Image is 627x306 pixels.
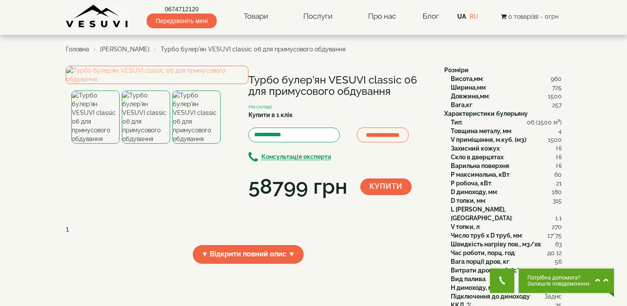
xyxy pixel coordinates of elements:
div: : [451,275,562,283]
span: 270 [552,222,562,231]
div: : [451,135,562,144]
span: 960 [551,74,562,83]
div: : [451,257,562,266]
b: D топки, мм [451,197,485,204]
b: Консультація експерта [262,154,331,161]
span: 1500 [548,92,562,101]
b: Висота,мм [451,75,483,82]
b: Вид палива [451,276,486,282]
span: Потрібна допомога? [527,275,590,281]
span: 1500 [548,135,562,144]
div: : [451,92,562,101]
small: На складі [248,104,272,110]
b: Тип [451,119,462,126]
div: : [451,205,562,222]
a: RU [469,13,478,20]
div: : [451,249,562,257]
span: 17*75 [547,231,562,240]
span: Заднє [544,292,562,301]
b: Товщина металу, мм [451,128,511,135]
img: Турбо булер'ян VESUVI classic 06 для примусового обдування [66,66,248,84]
div: : [451,118,562,127]
b: Розміри [444,67,469,74]
span: Ні [556,161,562,170]
b: P робоча, кВт [451,180,491,187]
span: 180 [552,188,562,196]
div: : [451,188,562,196]
a: [PERSON_NAME] [100,46,150,53]
div: : [451,74,562,83]
span: 56 [555,257,562,266]
div: : [451,144,562,153]
div: : [451,170,562,179]
span: Турбо булер'ян VESUVI classic 06 для примусового обдування [161,46,345,53]
h1: Турбо булер'ян VESUVI classic 06 для примусового обдування [248,74,431,98]
b: P максимальна, кВт [451,171,510,178]
button: 0 товар(ів) - 0грн [498,12,561,21]
div: : [451,153,562,161]
span: 8.4 [553,266,562,275]
b: Варильна поверхня [451,162,509,169]
span: 1.1 [555,214,562,222]
div: 58799 грн [248,172,347,202]
div: : [451,283,562,292]
b: D димоходу, мм [451,188,497,195]
div: : [451,127,562,135]
button: Купити [360,178,412,195]
img: Турбо булер'ян VESUVI classic 06 для примусового обдування [172,91,221,144]
span: 60 [554,170,562,179]
img: content [66,4,129,28]
span: 21 [556,179,562,188]
span: Ні [556,153,562,161]
b: Швидкість нагріву пов., м3/хв [451,241,541,248]
img: Турбо булер'ян VESUVI classic 06 для примусового обдування [122,91,170,144]
b: Характеристики булерьяну [444,110,528,117]
a: Блог [422,12,439,20]
span: 4 [558,127,562,135]
b: V приміщення, м.куб. (м3) [451,136,526,143]
button: Chat button [519,269,614,293]
b: V топки, л [451,223,479,230]
div: : [451,161,562,170]
button: Get Call button [490,269,514,293]
span: 63 [555,240,562,249]
span: Ні [556,144,562,153]
span: Залиште повідомлення [527,281,590,287]
b: Підключення до димоходу [451,293,530,300]
div: : [451,240,562,249]
span: до 12 [547,249,562,257]
a: UA [457,13,466,20]
a: 0674712120 [147,5,217,13]
div: : [451,101,562,109]
label: Купити в 1 клік [248,111,293,119]
span: Передзвоніть мені [147,13,217,28]
div: : [451,266,562,275]
b: Скло в дверцятах [451,154,503,161]
div: : [451,222,562,231]
img: Турбо булер'ян VESUVI classic 06 для примусового обдування [71,91,120,144]
span: 725 [552,83,562,92]
b: Довжина,мм [451,93,489,100]
b: Число труб x D труб, мм [451,232,522,239]
span: 257 [552,101,562,109]
b: Час роботи, порц. год [451,249,515,256]
div: : [451,231,562,240]
a: Послуги [295,7,341,27]
b: Захисний кожух [451,145,500,152]
b: Вага,кг [451,101,472,108]
p: 1 [66,223,431,235]
div: : [451,196,562,205]
b: H димоходу, м** [451,284,497,291]
span: 0 товар(ів) - 0грн [508,13,559,20]
span: 315 [553,196,562,205]
b: Вага порції дров, кг [451,258,509,265]
span: 06 (1500 м³) [527,118,562,127]
b: L [PERSON_NAME], [GEOGRAPHIC_DATA] [451,206,512,222]
a: Головна [66,46,89,53]
span: ▼ Відкрити повний опис ▼ [193,245,304,264]
b: Витрати дров, м3/міс* [451,267,519,274]
div: : [451,179,562,188]
div: : [451,292,562,301]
